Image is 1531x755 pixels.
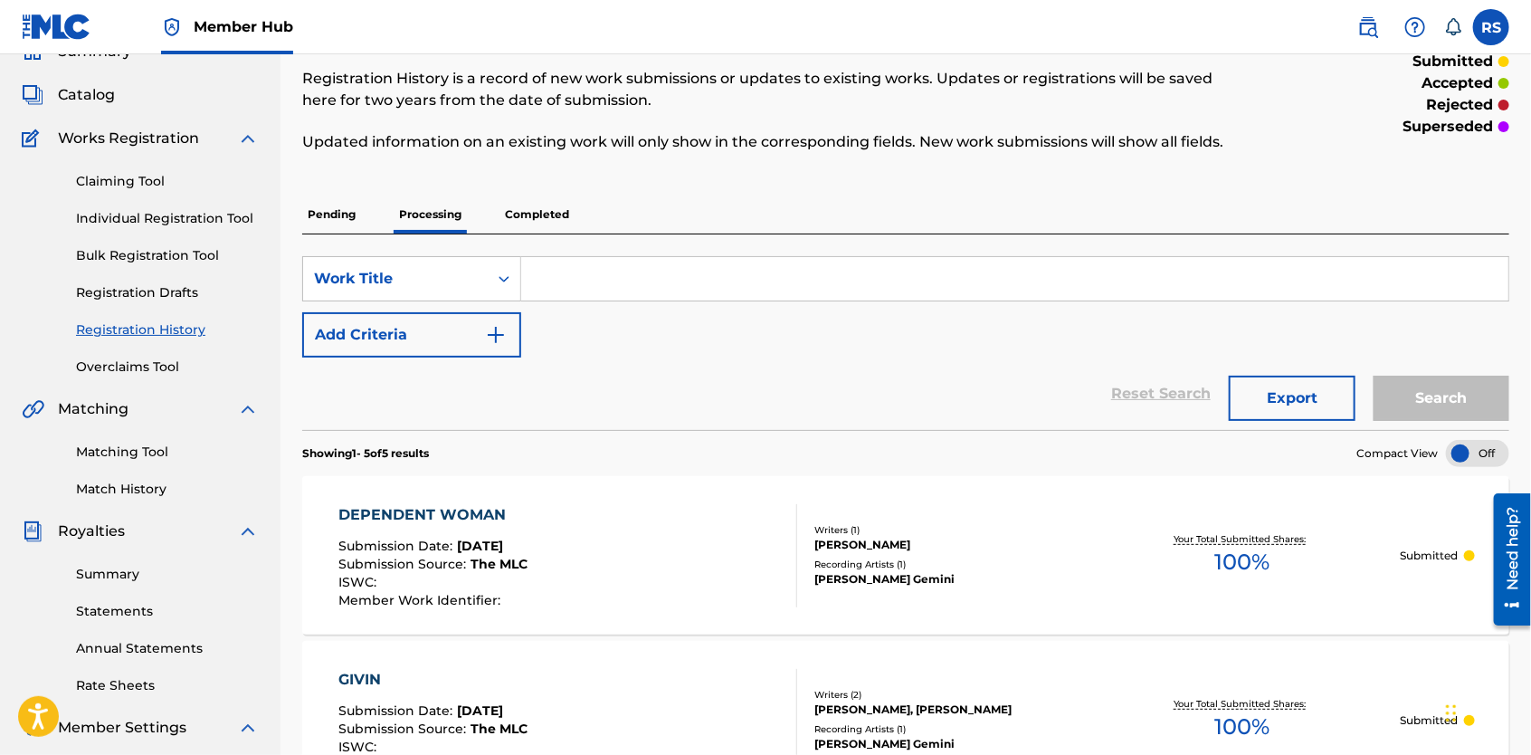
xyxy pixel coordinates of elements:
[22,84,115,106] a: CatalogCatalog
[1446,686,1457,741] div: Drag
[76,480,259,499] a: Match History
[814,571,1084,588] div: [PERSON_NAME] Gemini
[1404,16,1426,38] img: help
[338,504,528,526] div: DEPENDENT WOMAN
[814,558,1084,571] div: Recording Artists ( 1 )
[194,16,293,37] span: Member Hub
[76,358,259,377] a: Overclaims Tool
[76,246,259,265] a: Bulk Registration Tool
[237,128,259,149] img: expand
[314,268,477,290] div: Work Title
[58,128,199,149] span: Works Registration
[1441,668,1531,755] iframe: Chat Widget
[1426,94,1493,116] p: rejected
[457,702,503,719] span: [DATE]
[76,639,259,658] a: Annual Statements
[237,521,259,542] img: expand
[1356,445,1438,462] span: Compact View
[1214,546,1269,578] span: 100 %
[814,688,1084,702] div: Writers ( 2 )
[22,128,45,149] img: Works Registration
[302,476,1509,635] a: DEPENDENT WOMANSubmission Date:[DATE]Submission Source:The MLCISWC:Member Work Identifier:Writers...
[302,68,1231,111] p: Registration History is a record of new work submissions or updates to existing works. Updates or...
[338,556,471,572] span: Submission Source :
[814,537,1084,553] div: [PERSON_NAME]
[814,736,1084,752] div: [PERSON_NAME] Gemini
[76,172,259,191] a: Claiming Tool
[1397,9,1433,45] div: Help
[471,556,528,572] span: The MLC
[814,722,1084,736] div: Recording Artists ( 1 )
[499,196,575,234] p: Completed
[22,521,43,542] img: Royalties
[1357,16,1379,38] img: search
[338,669,528,691] div: GIVIN
[1229,376,1355,421] button: Export
[58,84,115,106] span: Catalog
[338,721,471,737] span: Submission Source :
[22,14,91,40] img: MLC Logo
[1403,116,1493,138] p: superseded
[1401,548,1459,564] p: Submitted
[1350,9,1386,45] a: Public Search
[814,702,1084,718] div: [PERSON_NAME], [PERSON_NAME]
[76,209,259,228] a: Individual Registration Tool
[22,41,131,62] a: SummarySummary
[237,717,259,739] img: expand
[485,324,507,346] img: 9d2ae6d4665cec9f34b9.svg
[302,256,1509,430] form: Search Form
[1480,487,1531,633] iframe: Resource Center
[338,739,381,755] span: ISWC :
[1473,9,1509,45] div: User Menu
[302,131,1231,153] p: Updated information on an existing work will only show in the corresponding fields. New work subm...
[76,602,259,621] a: Statements
[58,717,186,739] span: Member Settings
[22,84,43,106] img: Catalog
[22,398,44,420] img: Matching
[76,320,259,339] a: Registration History
[338,538,457,554] span: Submission Date :
[76,443,259,462] a: Matching Tool
[76,676,259,695] a: Rate Sheets
[302,196,361,234] p: Pending
[338,592,505,608] span: Member Work Identifier :
[76,283,259,302] a: Registration Drafts
[814,523,1084,537] div: Writers ( 1 )
[1174,532,1310,546] p: Your Total Submitted Shares:
[457,538,503,554] span: [DATE]
[1444,18,1462,36] div: Notifications
[58,521,125,542] span: Royalties
[1412,51,1493,72] p: submitted
[237,398,259,420] img: expand
[161,16,183,38] img: Top Rightsholder
[471,721,528,737] span: The MLC
[1174,697,1310,711] p: Your Total Submitted Shares:
[338,702,457,719] span: Submission Date :
[58,398,128,420] span: Matching
[338,574,381,590] span: ISWC :
[1214,711,1269,743] span: 100 %
[302,445,429,462] p: Showing 1 - 5 of 5 results
[394,196,467,234] p: Processing
[302,312,521,358] button: Add Criteria
[76,565,259,584] a: Summary
[1401,712,1459,729] p: Submitted
[1422,72,1493,94] p: accepted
